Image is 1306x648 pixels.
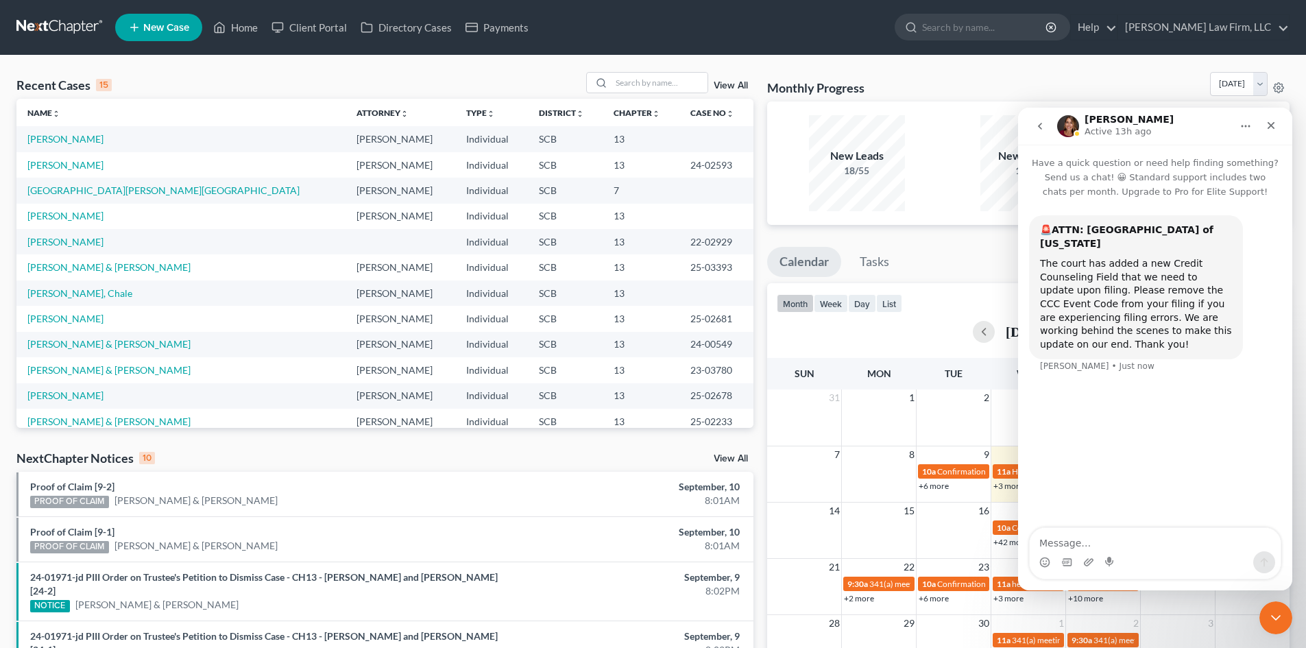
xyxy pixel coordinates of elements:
[346,152,455,178] td: [PERSON_NAME]
[919,593,949,603] a: +6 more
[902,503,916,519] span: 15
[1012,523,1169,533] span: Confirmation Hearing for [PERSON_NAME]
[354,15,459,40] a: Directory Cases
[937,579,1094,589] span: Confirmation Hearing for [PERSON_NAME]
[867,368,891,379] span: Mon
[52,110,60,118] i: unfold_more
[346,357,455,383] td: [PERSON_NAME]
[30,481,114,492] a: Proof of Claim [9-2]
[27,133,104,145] a: [PERSON_NAME]
[143,23,189,33] span: New Case
[908,446,916,463] span: 8
[512,480,740,494] div: September, 10
[114,539,278,553] a: [PERSON_NAME] & [PERSON_NAME]
[977,503,991,519] span: 16
[814,294,848,313] button: week
[27,416,191,427] a: [PERSON_NAME] & [PERSON_NAME]
[346,332,455,357] td: [PERSON_NAME]
[827,503,841,519] span: 14
[528,383,603,409] td: SCB
[977,559,991,575] span: 23
[400,110,409,118] i: unfold_more
[809,164,905,178] div: 18/55
[997,635,1011,645] span: 11a
[679,357,753,383] td: 23-03780
[27,210,104,221] a: [PERSON_NAME]
[908,389,916,406] span: 1
[455,306,527,331] td: Individual
[679,332,753,357] td: 24-00549
[455,332,527,357] td: Individual
[603,254,679,280] td: 13
[1118,15,1289,40] a: [PERSON_NAME] Law Firm, LLC
[997,523,1011,533] span: 10a
[1068,593,1103,603] a: +10 more
[512,539,740,553] div: 8:01AM
[455,357,527,383] td: Individual
[346,383,455,409] td: [PERSON_NAME]
[455,409,527,434] td: Individual
[512,584,740,598] div: 8:02PM
[265,15,354,40] a: Client Portal
[679,409,753,434] td: 25-02233
[346,204,455,229] td: [PERSON_NAME]
[1259,601,1292,634] iframe: Intercom live chat
[30,526,114,538] a: Proof of Claim [9-1]
[603,152,679,178] td: 13
[603,126,679,152] td: 13
[528,178,603,203] td: SCB
[512,525,740,539] div: September, 10
[466,108,495,118] a: Typeunfold_more
[528,332,603,357] td: SCB
[455,254,527,280] td: Individual
[902,615,916,632] span: 29
[528,126,603,152] td: SCB
[603,280,679,306] td: 13
[27,184,300,196] a: [GEOGRAPHIC_DATA][PERSON_NAME][GEOGRAPHIC_DATA]
[714,81,748,91] a: View All
[512,571,740,584] div: September, 9
[726,110,734,118] i: unfold_more
[27,108,60,118] a: Nameunfold_more
[96,79,112,91] div: 15
[528,152,603,178] td: SCB
[833,446,841,463] span: 7
[993,593,1024,603] a: +3 more
[1012,635,1144,645] span: 341(a) meeting for [PERSON_NAME]
[603,383,679,409] td: 13
[922,579,936,589] span: 10a
[528,306,603,331] td: SCB
[1093,635,1226,645] span: 341(a) meeting for [PERSON_NAME]
[512,494,740,507] div: 8:01AM
[993,481,1024,491] a: +3 more
[1057,615,1065,632] span: 1
[982,389,991,406] span: 2
[528,229,603,254] td: SCB
[847,579,868,589] span: 9:30a
[576,110,584,118] i: unfold_more
[869,579,1002,589] span: 341(a) meeting for [PERSON_NAME]
[528,280,603,306] td: SCB
[795,368,814,379] span: Sun
[997,579,1011,589] span: 11a
[714,454,748,464] a: View All
[777,294,814,313] button: month
[652,110,660,118] i: unfold_more
[27,389,104,401] a: [PERSON_NAME]
[603,204,679,229] td: 13
[679,152,753,178] td: 24-02593
[1072,635,1092,645] span: 9:30a
[876,294,902,313] button: list
[487,110,495,118] i: unfold_more
[980,164,1076,178] div: 16/45
[528,357,603,383] td: SCB
[1132,615,1140,632] span: 2
[844,593,874,603] a: +2 more
[980,148,1076,164] div: New Clients
[827,559,841,575] span: 21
